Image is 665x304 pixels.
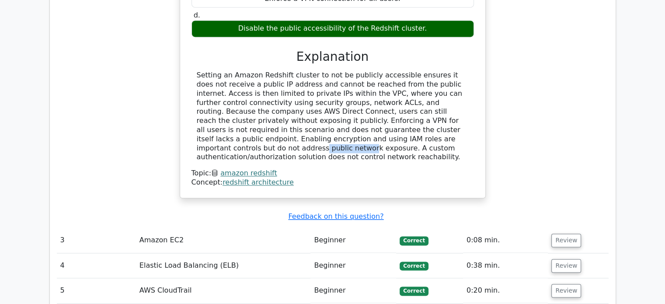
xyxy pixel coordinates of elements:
[551,259,581,273] button: Review
[310,253,396,278] td: Beginner
[136,228,311,253] td: Amazon EC2
[194,11,200,19] span: d.
[191,169,474,178] div: Topic:
[288,212,383,220] a: Feedback on this question?
[136,278,311,303] td: AWS CloudTrail
[551,234,581,247] button: Review
[57,253,136,278] td: 4
[223,178,294,186] a: redshift architecture
[463,253,548,278] td: 0:38 min.
[310,228,396,253] td: Beginner
[463,228,548,253] td: 0:08 min.
[57,228,136,253] td: 3
[310,278,396,303] td: Beginner
[136,253,311,278] td: Elastic Load Balancing (ELB)
[400,287,428,295] span: Correct
[57,278,136,303] td: 5
[400,236,428,245] span: Correct
[463,278,548,303] td: 0:20 min.
[197,49,469,64] h3: Explanation
[197,71,469,162] div: Setting an Amazon Redshift cluster to not be publicly accessible ensures it does not receive a pu...
[191,178,474,187] div: Concept:
[191,20,474,37] div: Disable the public accessibility of the Redshift cluster.
[400,262,428,270] span: Correct
[220,169,277,177] a: amazon redshift
[551,284,581,297] button: Review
